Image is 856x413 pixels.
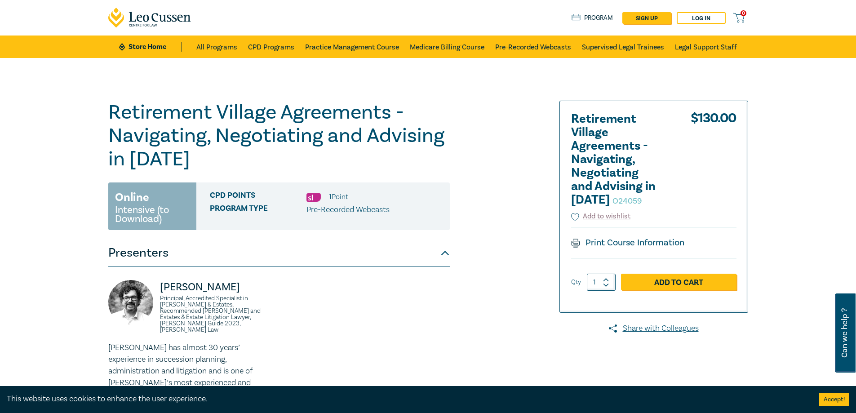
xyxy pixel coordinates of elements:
small: Intensive (to Download) [115,205,190,223]
img: https://s3.ap-southeast-2.amazonaws.com/leo-cussen-store-production-content/Contacts/Greg%20Russo... [108,280,153,325]
small: O24059 [612,196,642,206]
a: Practice Management Course [305,36,399,58]
a: Legal Support Staff [675,36,737,58]
h1: Retirement Village Agreements - Navigating, Negotiating and Advising in [DATE] [108,101,450,171]
a: Store Home [119,42,182,52]
a: Add to Cart [621,274,736,291]
button: Add to wishlist [571,211,631,222]
span: CPD Points [210,191,306,203]
div: $ 130.00 [691,112,736,211]
li: 1 Point [329,191,348,203]
a: Medicare Billing Course [410,36,484,58]
a: Log in [677,12,726,24]
a: sign up [622,12,671,24]
a: Print Course Information [571,237,685,249]
span: Program type [210,204,306,216]
button: Accept cookies [819,393,849,406]
h2: Retirement Village Agreements - Navigating, Negotiating and Advising in [DATE] [571,112,670,207]
a: All Programs [196,36,237,58]
div: This website uses cookies to enhance the user experience. [7,393,806,405]
span: Can we help ? [840,299,849,367]
p: [PERSON_NAME] has almost 30 years’ experience in succession planning, administration and litigati... [108,342,274,400]
a: Supervised Legal Trainees [582,36,664,58]
button: Presenters [108,240,450,266]
small: Principal, Accredited Specialist in [PERSON_NAME] & Estates, Recommended [PERSON_NAME] and Estate... [160,295,274,333]
span: 0 [741,10,746,16]
input: 1 [587,274,616,291]
a: Pre-Recorded Webcasts [495,36,571,58]
a: CPD Programs [248,36,294,58]
h3: Online [115,189,149,205]
a: Program [572,13,613,23]
label: Qty [571,277,581,287]
p: Pre-Recorded Webcasts [306,204,390,216]
img: Substantive Law [306,193,321,202]
a: Share with Colleagues [559,323,748,334]
p: [PERSON_NAME] [160,280,274,294]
